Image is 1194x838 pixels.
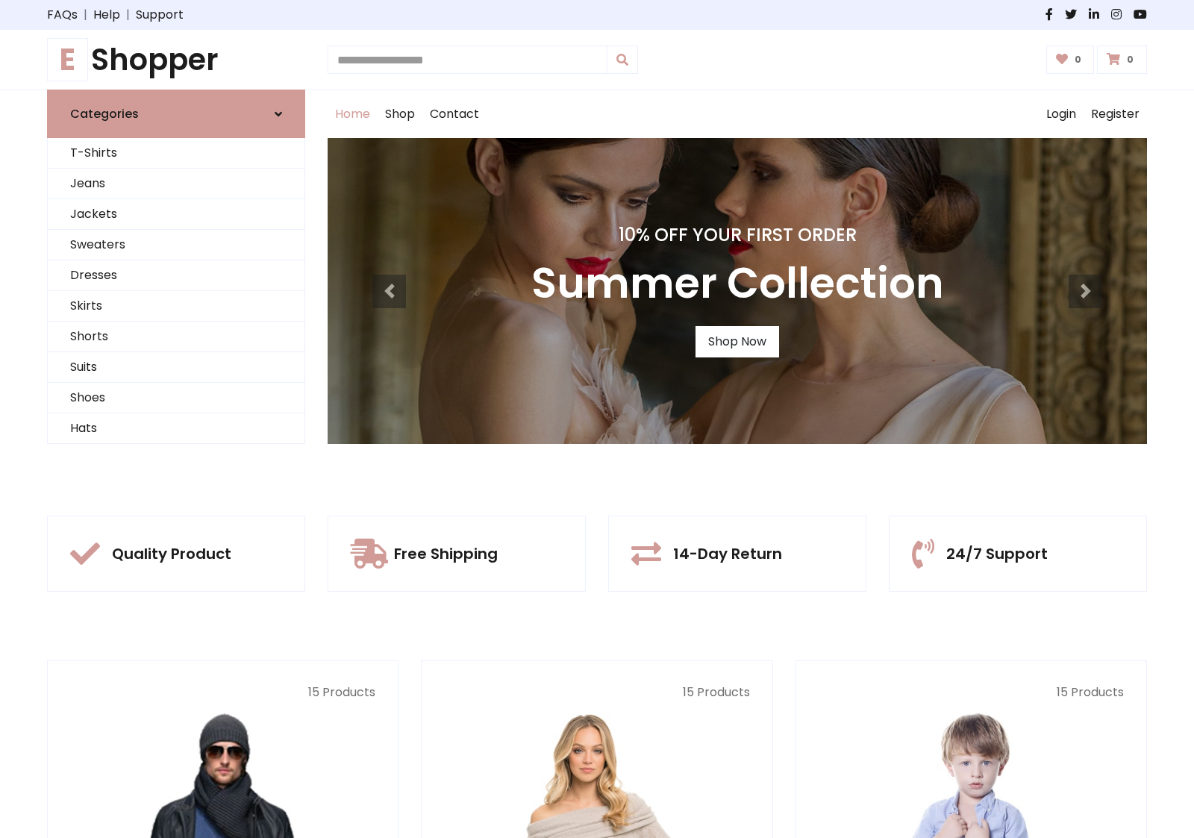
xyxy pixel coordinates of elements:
a: EShopper [47,42,305,78]
h3: Summer Collection [531,258,944,308]
a: Dresses [48,260,304,291]
h5: 24/7 Support [946,545,1048,563]
a: 0 [1097,46,1147,74]
span: | [120,6,136,24]
a: Shop Now [696,326,779,357]
span: | [78,6,93,24]
a: Jackets [48,199,304,230]
a: Hats [48,413,304,444]
a: Support [136,6,184,24]
a: Categories [47,90,305,138]
a: Register [1084,90,1147,138]
h1: Shopper [47,42,305,78]
a: Skirts [48,291,304,322]
span: E [47,38,88,81]
span: 0 [1123,53,1137,66]
a: Jeans [48,169,304,199]
a: FAQs [47,6,78,24]
p: 15 Products [444,684,749,701]
a: Contact [422,90,487,138]
a: Shoes [48,383,304,413]
a: 0 [1046,46,1095,74]
a: Sweaters [48,230,304,260]
span: 0 [1071,53,1085,66]
a: Shorts [48,322,304,352]
p: 15 Products [70,684,375,701]
a: Suits [48,352,304,383]
h5: Free Shipping [394,545,498,563]
a: Shop [378,90,422,138]
h5: 14-Day Return [673,545,782,563]
a: Help [93,6,120,24]
h5: Quality Product [112,545,231,563]
p: 15 Products [819,684,1124,701]
a: Login [1039,90,1084,138]
h6: Categories [70,107,139,121]
a: T-Shirts [48,138,304,169]
h4: 10% Off Your First Order [531,225,944,246]
a: Home [328,90,378,138]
